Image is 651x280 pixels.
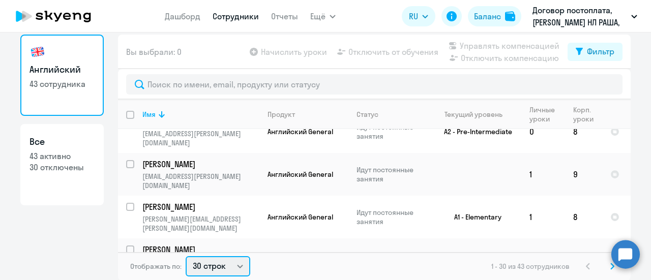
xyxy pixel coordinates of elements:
img: english [29,44,46,60]
img: balance [505,11,515,21]
div: Личные уроки [529,105,558,123]
td: 1 [521,196,565,238]
a: Отчеты [271,11,298,21]
td: A2 - Pre-Intermediate [427,110,521,153]
span: 1 - 30 из 43 сотрудников [491,262,570,271]
p: [EMAIL_ADDRESS][PERSON_NAME][DOMAIN_NAME] [142,129,259,147]
input: Поиск по имени, email, продукту или статусу [126,74,623,95]
p: Договор постоплата, [PERSON_NAME] НЛ РАША, ООО [532,4,627,28]
span: Вы выбрали: 0 [126,46,182,58]
div: Статус [357,110,426,119]
span: Английский General [268,127,333,136]
div: Продукт [268,110,295,119]
span: Ещё [310,10,325,22]
p: Идут постоянные занятия [357,122,426,141]
p: [PERSON_NAME] [142,244,257,255]
div: Имя [142,110,259,119]
p: [PERSON_NAME][EMAIL_ADDRESS][PERSON_NAME][DOMAIN_NAME] [142,214,259,233]
a: [PERSON_NAME] [142,159,259,170]
span: Отображать по: [130,262,182,271]
p: 30 отключены [29,162,95,173]
h3: Все [29,135,95,148]
span: Английский General [268,212,333,222]
td: 9 [565,153,602,196]
p: [EMAIL_ADDRESS][PERSON_NAME][DOMAIN_NAME] [142,172,259,190]
div: Текущий уровень [435,110,521,119]
div: Имя [142,110,156,119]
h3: Английский [29,63,95,76]
p: 43 сотрудника [29,78,95,89]
p: Идут постоянные занятия [357,208,426,226]
a: Дашборд [165,11,200,21]
div: Текущий уровень [445,110,502,119]
span: Английский General [268,170,333,179]
p: [PERSON_NAME] [142,159,257,170]
a: Английский43 сотрудника [20,35,104,116]
div: Фильтр [587,45,614,57]
div: Баланс [474,10,501,22]
div: Личные уроки [529,105,565,123]
div: Корп. уроки [573,105,602,123]
span: RU [409,10,418,22]
p: [PERSON_NAME] [142,201,257,212]
td: 8 [565,110,602,153]
a: Все43 активно30 отключены [20,124,104,205]
div: Статус [357,110,378,119]
button: Балансbalance [468,6,521,26]
div: Продукт [268,110,348,119]
p: Идут постоянные занятия [357,165,426,183]
a: [PERSON_NAME] [142,244,259,255]
td: 1 [521,153,565,196]
a: Сотрудники [213,11,259,21]
td: 8 [565,196,602,238]
p: Идут постоянные занятия [357,251,426,269]
button: Фильтр [568,43,623,61]
div: Корп. уроки [573,105,595,123]
button: Ещё [310,6,336,26]
p: 43 активно [29,150,95,162]
button: RU [402,6,435,26]
td: 0 [521,110,565,153]
a: [PERSON_NAME] [142,201,259,212]
td: A1 - Elementary [427,196,521,238]
button: Договор постоплата, [PERSON_NAME] НЛ РАША, ООО [527,4,642,28]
